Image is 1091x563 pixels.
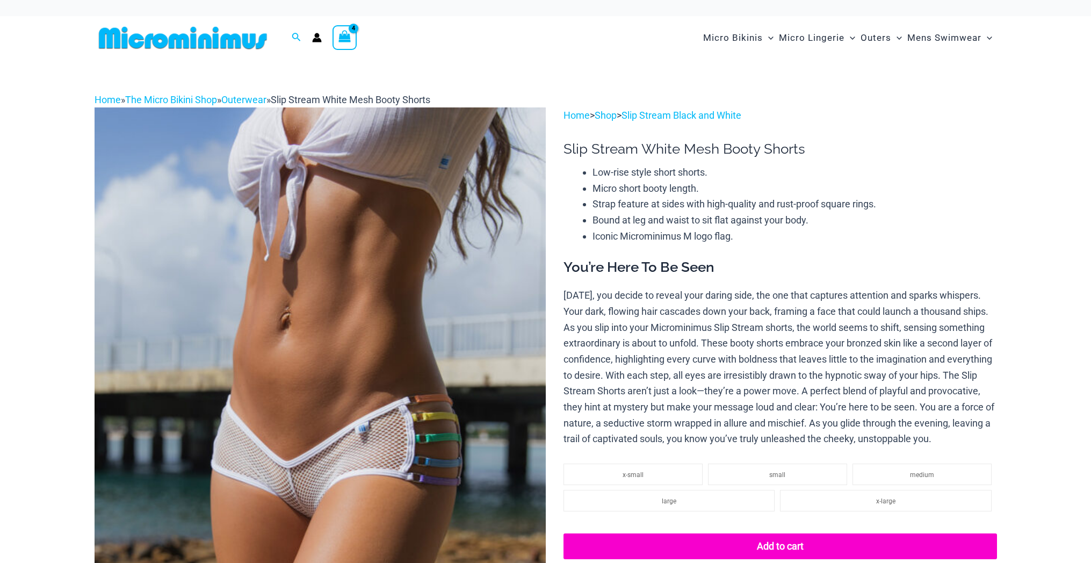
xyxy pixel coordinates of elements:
li: Iconic Microminimus M logo flag. [593,228,996,244]
li: x-small [563,464,703,485]
a: Micro LingerieMenu ToggleMenu Toggle [776,21,858,54]
span: Menu Toggle [891,24,902,52]
a: Outerwear [221,94,266,105]
span: Slip Stream White Mesh Booty Shorts [271,94,430,105]
span: x-large [876,497,895,505]
button: Add to cart [563,533,996,559]
a: Micro BikinisMenu ToggleMenu Toggle [700,21,776,54]
li: large [563,490,775,511]
span: » » » [95,94,430,105]
a: Home [563,110,590,121]
span: medium [910,471,934,479]
a: Shop [595,110,617,121]
span: Menu Toggle [763,24,774,52]
li: medium [852,464,992,485]
span: Micro Lingerie [779,24,844,52]
li: Micro short booty length. [593,181,996,197]
a: Account icon link [312,33,322,42]
li: Strap feature at sides with high-quality and rust-proof square rings. [593,196,996,212]
span: large [662,497,676,505]
a: Home [95,94,121,105]
span: small [769,471,785,479]
nav: Site Navigation [699,20,997,56]
span: Menu Toggle [844,24,855,52]
p: > > [563,107,996,124]
li: Low-rise style short shorts. [593,164,996,181]
li: small [708,464,847,485]
li: Bound at leg and waist to sit flat against your body. [593,212,996,228]
a: View Shopping Cart, 4 items [333,25,357,50]
a: Search icon link [292,31,301,45]
a: Mens SwimwearMenu ToggleMenu Toggle [905,21,995,54]
p: [DATE], you decide to reveal your daring side, the one that captures attention and sparks whisper... [563,287,996,447]
span: Mens Swimwear [907,24,981,52]
span: Outers [861,24,891,52]
a: Slip Stream Black and White [622,110,741,121]
a: OutersMenu ToggleMenu Toggle [858,21,905,54]
span: x-small [623,471,644,479]
li: x-large [780,490,991,511]
a: The Micro Bikini Shop [125,94,217,105]
span: Micro Bikinis [703,24,763,52]
img: MM SHOP LOGO FLAT [95,26,271,50]
span: Menu Toggle [981,24,992,52]
h3: You’re Here To Be Seen [563,258,996,277]
h1: Slip Stream White Mesh Booty Shorts [563,141,996,157]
